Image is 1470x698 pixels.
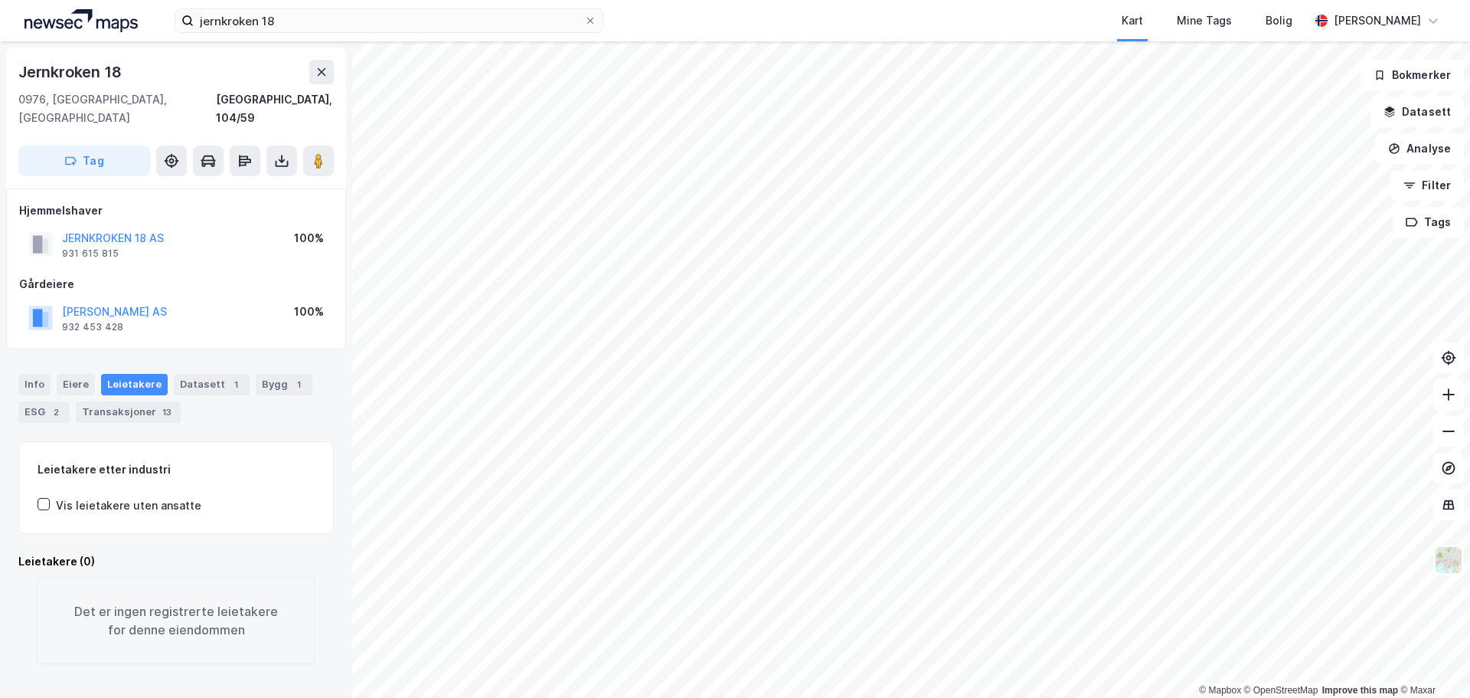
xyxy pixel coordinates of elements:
[18,90,216,127] div: 0976, [GEOGRAPHIC_DATA], [GEOGRAPHIC_DATA]
[1370,97,1464,127] button: Datasett
[18,60,124,84] div: Jernkroken 18
[1375,133,1464,164] button: Analyse
[1244,685,1318,696] a: OpenStreetMap
[194,9,584,32] input: Søk på adresse, matrikkel, gårdeiere, leietakere eller personer
[1393,207,1464,238] button: Tags
[1266,11,1292,30] div: Bolig
[1361,60,1464,90] button: Bokmerker
[37,577,315,664] div: Det er ingen registrerte leietakere for denne eiendommen
[19,202,333,220] div: Hjemmelshaver
[228,377,243,392] div: 1
[294,229,324,247] div: 100%
[159,405,175,420] div: 13
[48,405,64,420] div: 2
[1393,624,1470,698] iframe: Chat Widget
[56,496,201,515] div: Vis leietakere uten ansatte
[101,374,168,395] div: Leietakere
[291,377,306,392] div: 1
[18,374,51,395] div: Info
[62,321,123,333] div: 932 453 428
[62,247,119,260] div: 931 615 815
[38,460,315,479] div: Leietakere etter industri
[256,374,312,395] div: Bygg
[1122,11,1143,30] div: Kart
[1334,11,1421,30] div: [PERSON_NAME]
[24,9,138,32] img: logo.a4113a55bc3d86da70a041830d287a7e.svg
[18,401,70,423] div: ESG
[1390,170,1464,201] button: Filter
[1177,11,1232,30] div: Mine Tags
[57,374,95,395] div: Eiere
[19,275,333,293] div: Gårdeiere
[1434,546,1463,575] img: Z
[76,401,181,423] div: Transaksjoner
[294,303,324,321] div: 100%
[18,146,150,176] button: Tag
[18,552,334,571] div: Leietakere (0)
[1199,685,1241,696] a: Mapbox
[174,374,250,395] div: Datasett
[216,90,334,127] div: [GEOGRAPHIC_DATA], 104/59
[1322,685,1398,696] a: Improve this map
